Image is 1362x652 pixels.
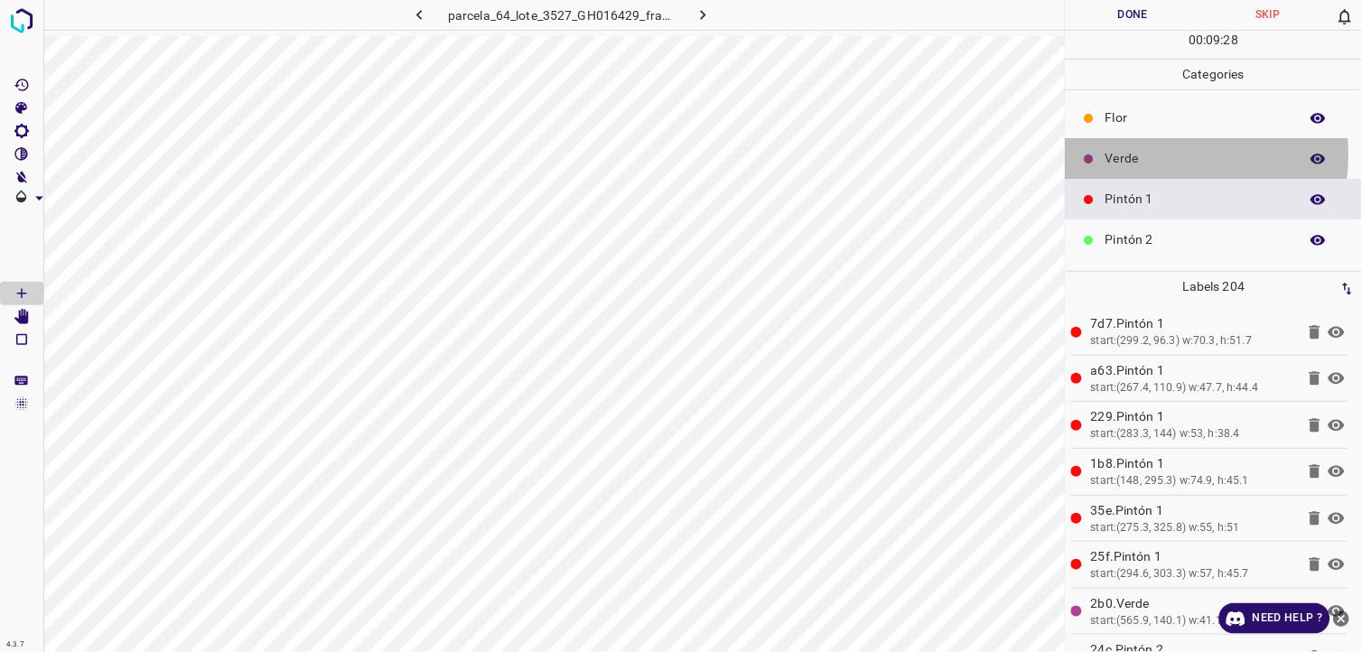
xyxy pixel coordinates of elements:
div: start:(148, 295.3) w:74.9, h:45.1 [1091,473,1295,489]
p: 7d7.Pintón 1 [1091,314,1295,333]
div: Verde [1066,138,1362,179]
p: Verde [1105,149,1290,168]
div: start:(267.4, 110.9) w:47.7, h:44.4 [1091,380,1295,396]
p: 35e.Pintón 1 [1091,501,1295,520]
div: : : [1189,31,1238,59]
p: Labels 204 [1071,272,1357,302]
div: Pintón 3 [1066,260,1362,301]
p: 25f.Pintón 1 [1091,547,1295,566]
p: Flor [1105,108,1290,127]
p: 28 [1224,31,1238,50]
div: Pintón 1 [1066,179,1362,219]
div: start:(299.2, 96.3) w:70.3, h:51.7 [1091,333,1295,349]
img: logo [5,5,38,37]
div: start:(565.9, 140.1) w:41.1, h:31.8 [1091,613,1295,629]
p: 1b8.Pintón 1 [1091,454,1295,473]
div: Flor [1066,98,1362,138]
div: 4.3.7 [2,638,29,652]
div: start:(283.3, 144) w:53, h:38.4 [1091,426,1295,442]
p: 00 [1189,31,1203,50]
p: Categories [1066,60,1362,89]
button: close-help [1330,603,1353,634]
h6: parcela_64_lote_3527_GH016429_frame_00019_18351.jpg [448,5,675,30]
div: Pintón 2 [1066,219,1362,260]
div: start:(294.6, 303.3) w:57, h:45.7 [1091,566,1295,582]
a: Need Help ? [1219,603,1330,634]
p: Pintón 2 [1105,230,1290,249]
p: 2b0.Verde [1091,594,1295,613]
p: Pintón 1 [1105,190,1290,209]
p: 09 [1207,31,1221,50]
p: a63.Pintón 1 [1091,361,1295,380]
div: start:(275.3, 325.8) w:55, h:51 [1091,520,1295,536]
p: 229.Pintón 1 [1091,407,1295,426]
